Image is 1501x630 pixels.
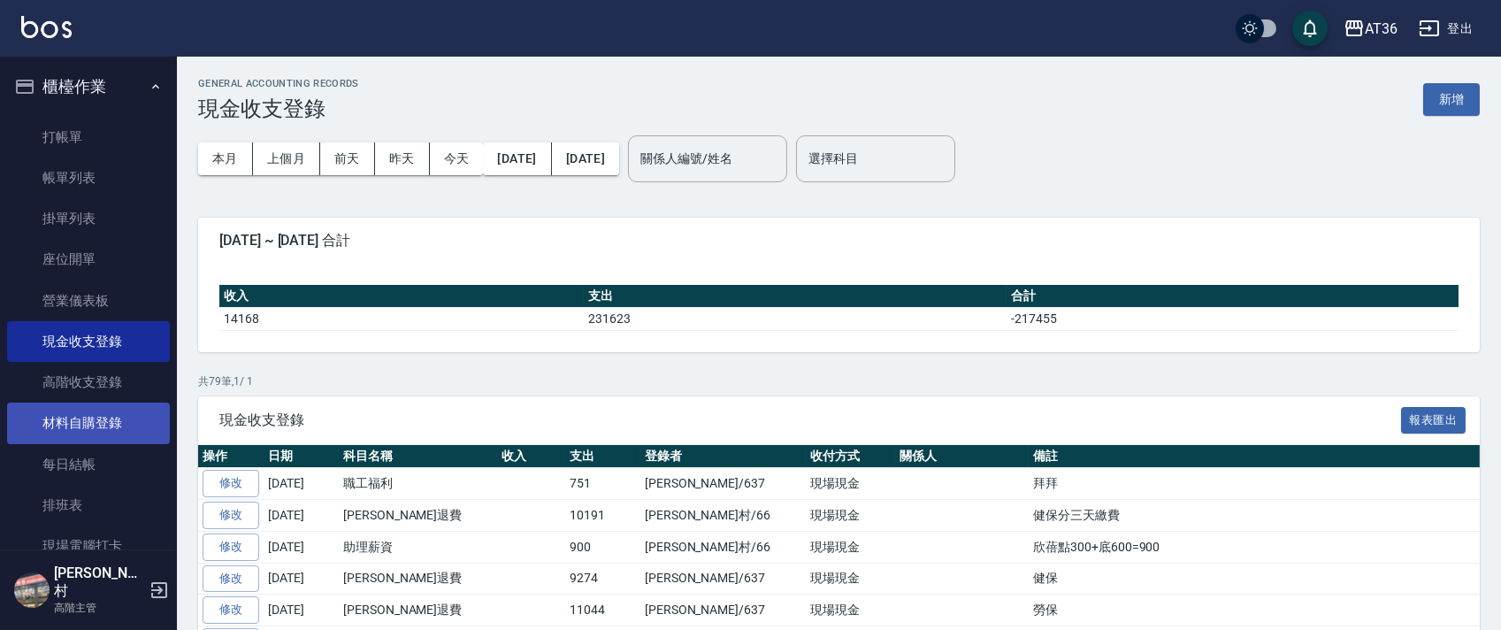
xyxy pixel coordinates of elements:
a: 材料自購登錄 [7,403,170,443]
a: 每日結帳 [7,444,170,485]
a: 修改 [203,534,259,561]
td: [DATE] [264,563,339,595]
h3: 現金收支登錄 [198,96,359,121]
a: 報表匯出 [1401,411,1467,427]
td: 拜拜 [1029,468,1480,500]
button: 前天 [320,142,375,175]
button: 報表匯出 [1401,407,1467,434]
th: 日期 [264,445,339,468]
p: 高階主管 [54,600,144,616]
h2: GENERAL ACCOUNTING RECORDS [198,78,359,89]
th: 關係人 [895,445,1029,468]
button: save [1292,11,1328,46]
button: 昨天 [375,142,430,175]
td: 欣蓓點300+底600=900 [1029,531,1480,563]
th: 備註 [1029,445,1480,468]
td: 現場現金 [806,500,895,532]
th: 科目名稱 [339,445,497,468]
a: 新增 [1423,90,1480,107]
th: 支出 [584,285,1007,308]
td: 751 [565,468,640,500]
button: 上個月 [253,142,320,175]
td: [PERSON_NAME]/637 [640,468,806,500]
button: 新增 [1423,83,1480,116]
th: 收入 [219,285,584,308]
span: 現金收支登錄 [219,411,1401,429]
td: [PERSON_NAME]退費 [339,595,497,626]
p: 共 79 筆, 1 / 1 [198,373,1480,389]
span: [DATE] ~ [DATE] 合計 [219,232,1459,250]
td: 10191 [565,500,640,532]
td: 職工福利 [339,468,497,500]
th: 收入 [497,445,565,468]
a: 現場電腦打卡 [7,526,170,566]
td: [PERSON_NAME]/637 [640,563,806,595]
td: [DATE] [264,500,339,532]
th: 操作 [198,445,264,468]
td: [DATE] [264,531,339,563]
td: 助理薪資 [339,531,497,563]
img: Person [14,572,50,608]
td: [PERSON_NAME]退費 [339,563,497,595]
td: 現場現金 [806,531,895,563]
a: 修改 [203,470,259,497]
td: 231623 [584,307,1007,330]
td: [DATE] [264,468,339,500]
a: 帳單列表 [7,157,170,198]
img: Logo [21,16,72,38]
td: 勞保 [1029,595,1480,626]
button: [DATE] [483,142,551,175]
td: 健保 [1029,563,1480,595]
button: AT36 [1336,11,1405,47]
a: 修改 [203,596,259,624]
td: [DATE] [264,595,339,626]
td: 現場現金 [806,468,895,500]
a: 座位開單 [7,239,170,280]
button: 本月 [198,142,253,175]
td: [PERSON_NAME]村/66 [640,531,806,563]
button: 今天 [430,142,484,175]
td: 9274 [565,563,640,595]
a: 掛單列表 [7,198,170,239]
a: 修改 [203,502,259,529]
h5: [PERSON_NAME]村 [54,565,144,600]
a: 高階收支登錄 [7,362,170,403]
td: [PERSON_NAME]/637 [640,595,806,626]
div: AT36 [1365,18,1398,40]
button: 櫃檯作業 [7,64,170,110]
td: 14168 [219,307,584,330]
td: 900 [565,531,640,563]
a: 打帳單 [7,117,170,157]
td: 健保分三天繳費 [1029,500,1480,532]
td: 現場現金 [806,595,895,626]
button: 登出 [1412,12,1480,45]
th: 登錄者 [640,445,806,468]
a: 修改 [203,565,259,593]
td: 現場現金 [806,563,895,595]
th: 合計 [1007,285,1459,308]
td: -217455 [1007,307,1459,330]
a: 現金收支登錄 [7,321,170,362]
th: 收付方式 [806,445,895,468]
a: 營業儀表板 [7,280,170,321]
a: 排班表 [7,485,170,526]
td: 11044 [565,595,640,626]
button: [DATE] [552,142,619,175]
th: 支出 [565,445,640,468]
td: [PERSON_NAME]村/66 [640,500,806,532]
td: [PERSON_NAME]退費 [339,500,497,532]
